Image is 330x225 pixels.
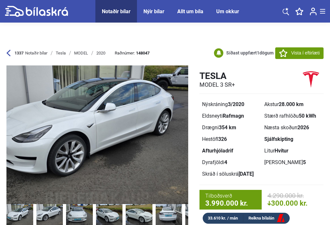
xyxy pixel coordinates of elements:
span: 1 [257,50,259,55]
img: user-login.svg [310,7,317,15]
a: Um okkur [216,8,239,15]
div: 2020 [96,51,105,56]
div: Litur [264,148,321,153]
div: Tesla [56,51,66,56]
span: Tilboðsverð [205,192,256,200]
span: 4.290.000 kr. [267,192,318,199]
b: 5 [303,159,306,165]
b: 1337 [15,50,24,56]
div: Hestöfl [202,137,259,142]
a: Notaðir bílar [102,8,131,15]
a: Nýir bílar [143,8,164,15]
div: Nýskráning [202,102,259,107]
b: Rafmagn [223,113,244,119]
a: Allt um bíla [177,8,203,15]
div: Næsta skoðun [264,125,321,130]
div: [PERSON_NAME] [264,160,321,165]
span: Vista í eftirlæti [291,50,320,56]
h2: MODEL 3 SR+ [199,81,235,88]
span: 300.000 kr. [267,199,318,207]
div: Drægni [202,125,259,130]
b: Síðast uppfært dögum [226,50,274,55]
img: logo Tesla MODEL 3 SR+ [298,70,324,89]
b: Hvítur [275,148,288,154]
span: Notaðir bílar [25,50,47,56]
b: Sjálfskipting [264,136,293,142]
b: 2026 [297,124,309,131]
b: 148047 [136,51,150,55]
b: 326 [218,136,227,142]
button: Vista í eftirlæti [275,47,324,59]
div: Akstur [264,102,321,107]
b: 50 kWh [299,113,316,119]
div: MODEL [74,51,88,56]
h1: Tesla [199,71,235,81]
b: Afturhjóladrif [202,148,233,154]
div: 33.610 kr. / mán [203,214,243,222]
a: Reikna bílalán [243,214,290,222]
span: 3.990.000 kr. [205,200,256,207]
b: 28.000 km [279,101,304,107]
b: 4 [224,159,227,165]
div: Dyrafjöldi [202,160,259,165]
b: 3/2020 [228,101,244,107]
span: Raðnúmer: [115,51,150,55]
div: Eldsneyti [202,113,259,119]
b: [DATE] [238,171,254,177]
div: Stærð rafhlöðu [264,113,321,119]
div: Skráð í söluskrá [202,171,259,177]
b: 354 km [219,124,236,131]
